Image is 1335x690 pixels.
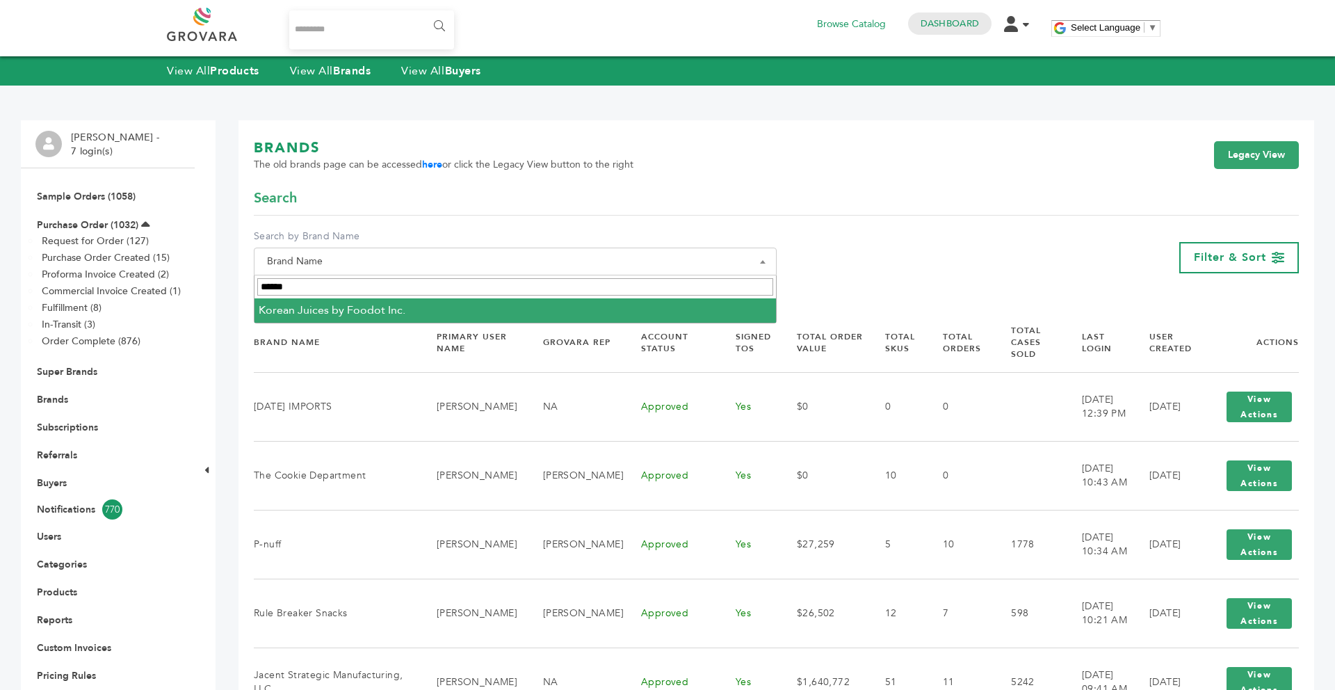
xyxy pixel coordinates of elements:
[1065,441,1132,510] td: [DATE] 10:43 AM
[1132,579,1202,648] td: [DATE]
[37,586,77,599] a: Products
[994,313,1065,372] th: Total Cases Sold
[925,313,994,372] th: Total Orders
[167,63,259,79] a: View AllProducts
[254,510,419,579] td: P-nuff
[419,441,526,510] td: [PERSON_NAME]
[254,248,777,275] span: Brand Name
[1227,460,1292,491] button: View Actions
[994,510,1065,579] td: 1778
[254,579,419,648] td: Rule Breaker Snacks
[1132,441,1202,510] td: [DATE]
[37,530,61,543] a: Users
[37,449,77,462] a: Referrals
[1065,579,1132,648] td: [DATE] 10:21 AM
[718,579,779,648] td: Yes
[254,298,776,322] li: Korean Juices by Foodot Inc.
[42,318,95,331] a: In-Transit (3)
[333,63,371,79] strong: Brands
[1227,392,1292,422] button: View Actions
[868,372,925,441] td: 0
[419,372,526,441] td: [PERSON_NAME]
[1065,510,1132,579] td: [DATE] 10:34 AM
[868,313,925,372] th: Total SKUs
[718,510,779,579] td: Yes
[42,301,102,314] a: Fulfillment (8)
[1214,141,1299,169] a: Legacy View
[1065,313,1132,372] th: Last Login
[718,313,779,372] th: Signed TOS
[779,313,868,372] th: Total Order Value
[1202,313,1299,372] th: Actions
[401,63,481,79] a: View AllBuyers
[37,558,87,571] a: Categories
[718,372,779,441] td: Yes
[35,131,62,157] img: profile.png
[37,669,96,682] a: Pricing Rules
[1065,372,1132,441] td: [DATE] 12:39 PM
[779,510,868,579] td: $27,259
[422,158,442,171] a: here
[42,284,181,298] a: Commercial Invoice Created (1)
[254,188,297,208] span: Search
[257,278,773,296] input: Search
[1194,250,1266,265] span: Filter & Sort
[1132,372,1202,441] td: [DATE]
[526,372,624,441] td: NA
[868,579,925,648] td: 12
[102,499,122,520] span: 770
[71,131,163,158] li: [PERSON_NAME] - 7 login(s)
[994,579,1065,648] td: 598
[254,158,633,172] span: The old brands page can be accessed or click the Legacy View button to the right
[868,510,925,579] td: 5
[718,441,779,510] td: Yes
[624,510,718,579] td: Approved
[37,218,138,232] a: Purchase Order (1032)
[925,579,994,648] td: 7
[419,579,526,648] td: [PERSON_NAME]
[37,641,111,655] a: Custom Invoices
[254,441,419,510] td: The Cookie Department
[624,313,718,372] th: Account Status
[925,441,994,510] td: 0
[37,499,179,520] a: Notifications770
[42,234,149,248] a: Request for Order (127)
[1144,22,1144,33] span: ​
[37,476,67,490] a: Buyers
[1071,22,1157,33] a: Select Language​
[1227,529,1292,560] button: View Actions
[290,63,371,79] a: View AllBrands
[37,613,72,627] a: Reports
[37,365,97,378] a: Super Brands
[868,441,925,510] td: 10
[921,17,979,30] a: Dashboard
[419,510,526,579] td: [PERSON_NAME]
[526,313,624,372] th: Grovara Rep
[526,510,624,579] td: [PERSON_NAME]
[925,510,994,579] td: 10
[261,252,769,271] span: Brand Name
[37,190,136,203] a: Sample Orders (1058)
[37,421,98,434] a: Subscriptions
[1148,22,1157,33] span: ▼
[42,268,169,281] a: Proforma Invoice Created (2)
[42,335,140,348] a: Order Complete (876)
[1132,313,1202,372] th: User Created
[254,372,419,441] td: [DATE] IMPORTS
[779,441,868,510] td: $0
[817,17,886,32] a: Browse Catalog
[624,372,718,441] td: Approved
[624,441,718,510] td: Approved
[925,372,994,441] td: 0
[1227,598,1292,629] button: View Actions
[526,579,624,648] td: [PERSON_NAME]
[289,10,454,49] input: Search...
[779,579,868,648] td: $26,502
[624,579,718,648] td: Approved
[526,441,624,510] td: [PERSON_NAME]
[1132,510,1202,579] td: [DATE]
[42,251,170,264] a: Purchase Order Created (15)
[254,313,419,372] th: Brand Name
[254,230,777,243] label: Search by Brand Name
[419,313,526,372] th: Primary User Name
